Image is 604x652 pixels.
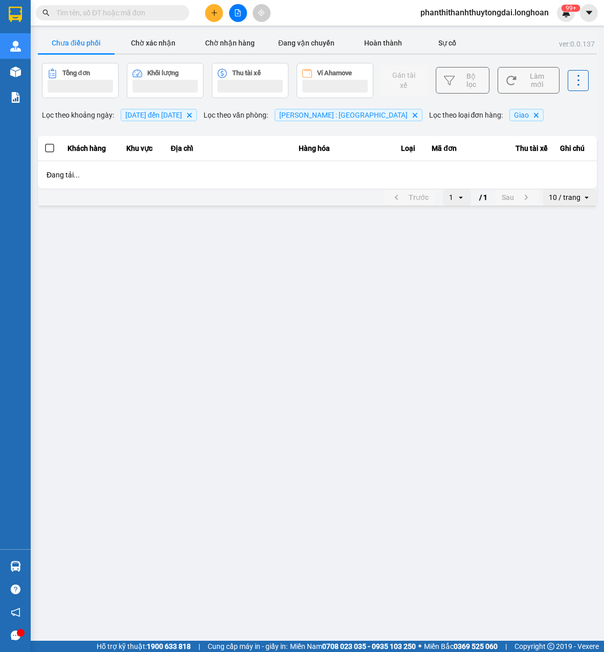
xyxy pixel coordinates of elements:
img: logo-vxr [9,7,22,22]
span: Giao [514,111,529,119]
img: warehouse-icon [10,66,21,77]
span: copyright [547,643,554,650]
button: next page. current page 1 / 1 [496,190,539,205]
button: Bộ lọc [436,67,489,94]
span: / 1 [479,191,487,204]
button: previous page. current page 1 / 1 [384,190,435,205]
strong: 0369 525 060 [454,642,498,650]
button: Chờ xác nhận [115,33,191,53]
div: Tổng đơn [62,70,90,77]
span: 01/08/2025 đến 14/09/2025 [125,111,182,119]
span: Hồ Chí Minh : Kho Quận 12, close by backspace [275,109,422,121]
span: search [42,9,50,16]
th: Ghi chú [554,136,597,161]
span: Gán tài xế [388,70,419,91]
span: Hồ Chí Minh : Kho Quận 12 [279,111,408,119]
span: notification [11,608,20,617]
button: Hoàn thành [345,33,421,53]
span: | [505,641,507,652]
div: Thu tài xế [508,142,548,154]
img: solution-icon [10,92,21,103]
span: caret-down [585,8,594,17]
span: ⚪️ [418,644,421,648]
span: 01/08/2025 đến 14/09/2025, close by backspace [121,109,197,121]
button: aim [253,4,271,22]
button: Chưa điều phối [38,33,115,53]
button: Sự cố [421,33,473,53]
div: Đang tải... [47,170,588,180]
button: Thu tài xế [212,63,288,98]
span: Lọc theo khoảng ngày : [42,109,114,121]
div: Khối lượng [147,70,178,77]
span: Hỗ trợ kỹ thuật: [97,641,191,652]
span: phanthithanhthuytongdai.longhoan [412,6,557,19]
svg: Delete [533,112,539,118]
button: caret-down [580,4,598,22]
th: Khách hàng [61,136,120,161]
th: Mã đơn [426,136,502,161]
strong: 0708 023 035 - 0935 103 250 [322,642,416,650]
button: Khối lượng [127,63,204,98]
th: Địa chỉ [165,136,293,161]
span: Lọc theo loại đơn hàng : [429,109,503,121]
button: Chờ nhận hàng [191,33,268,53]
span: Miền Bắc [424,641,498,652]
img: icon-new-feature [562,8,571,17]
div: 1 [449,192,453,203]
svg: open [457,193,465,201]
span: Lọc theo văn phòng : [204,109,268,121]
svg: Delete [412,112,418,118]
span: Cung cấp máy in - giấy in: [208,641,287,652]
button: Gán tài xế [379,65,428,96]
button: Đang vận chuyển [268,33,345,53]
span: plus [211,9,218,16]
button: Làm mới [498,67,560,94]
img: warehouse-icon [10,41,21,52]
svg: open [583,193,591,201]
th: Loại [395,136,426,161]
span: | [198,641,200,652]
span: question-circle [11,584,20,594]
div: Thu tài xế [232,70,261,77]
button: file-add [229,4,247,22]
span: Giao, close by backspace [509,109,544,121]
th: Khu vực [120,136,165,161]
input: Tìm tên, số ĐT hoặc mã đơn [56,7,177,18]
span: file-add [234,9,241,16]
div: Ví Ahamove [317,70,352,77]
button: Tổng đơn [42,63,119,98]
input: Selected 10 / trang. [581,192,583,203]
span: message [11,631,20,640]
button: plus [205,4,223,22]
button: Ví Ahamove [297,63,373,98]
svg: Delete [186,112,192,118]
div: 10 / trang [549,192,580,203]
strong: 1900 633 818 [147,642,191,650]
sup: 507 [561,5,580,12]
span: aim [258,9,265,16]
img: warehouse-icon [10,561,21,572]
th: Hàng hóa [293,136,395,161]
span: Miền Nam [290,641,416,652]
